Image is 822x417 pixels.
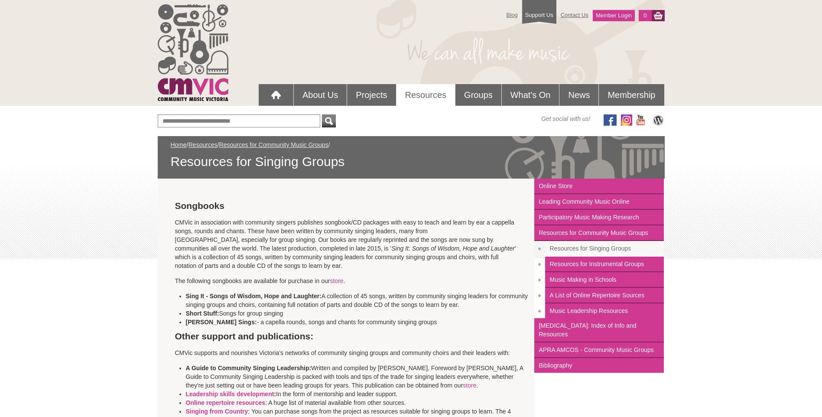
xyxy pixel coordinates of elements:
[186,293,322,300] strong: Sing It - Songs of Wisdom, Hope and Laughter:
[593,10,635,21] a: Member Login
[639,10,651,21] a: 0
[186,364,528,390] li: Written and compiled by [PERSON_NAME], Foreword by [PERSON_NAME], A Guide to Community Singing Le...
[175,277,517,285] p: The following songbooks are available for purchase in our .
[186,310,219,317] strong: Short Stuff:
[534,225,664,241] a: Resources for Community Music Groups
[186,309,528,318] li: Songs for group singing
[502,7,522,23] a: Blog
[545,303,664,318] a: Music Leadership Resources
[171,153,652,170] span: Resources for Singing Groups
[186,408,248,415] a: Singing from Country
[186,391,274,397] a: Leadership skills development
[219,141,328,148] a: Resources for Community Music Groups
[534,179,664,194] a: Online Store
[652,114,665,126] img: CMVic Blog
[621,114,632,126] img: icon-instagram.png
[541,114,591,123] span: Get social with us!
[186,319,257,326] strong: [PERSON_NAME] Sings:
[186,391,276,397] strong: :
[463,382,476,389] a: store
[534,318,664,342] a: [MEDICAL_DATA]: Index of Info and Resources
[534,342,664,358] a: APRA AMCOS - Community Music Groups
[186,399,266,406] a: Online repertoire resources
[186,292,528,309] li: A collection of 45 songs, written by community singing leaders for community singing groups and c...
[455,84,501,106] a: Groups
[559,84,598,106] a: News
[534,210,664,225] a: Participatory Music Making Research
[175,292,517,342] h3: Other support and publications:
[330,277,344,284] a: store
[545,257,664,272] a: Resources for Instrumental Groups
[391,245,515,252] em: Sing It: Songs of Wisdom, Hope and Laughter
[534,358,664,373] a: Bibliography
[396,84,455,106] a: Resources
[545,241,664,257] a: Resources for Singing Groups
[556,7,593,23] a: Contact Us
[347,84,396,106] a: Projects
[175,349,517,357] p: CMVic supports and nourishes Victoria’s networks of community singing groups and community choirs...
[158,4,228,101] img: cmvic_logo.png
[188,141,218,148] a: Resources
[294,84,347,106] a: About Us
[599,84,664,106] a: Membership
[545,288,664,303] a: A List of Online Repertoire Sources
[175,218,517,270] p: CMVic in association with community singers publishes songbook/CD packages with easy to teach and...
[186,398,528,407] li: : A huge list of material available from other sources.
[545,272,664,288] a: Music Making in Schools
[502,84,559,106] a: What's On
[186,390,528,398] li: In the form of mentorship and leader support.
[175,200,517,212] h3: Songbooks
[171,140,652,170] div: / / /
[186,318,528,326] li: - a capella rounds, songs and chants for community singing groups
[186,365,312,371] strong: A Guide to Community Singing Leadership:
[171,141,187,148] a: Home
[534,194,664,210] a: Leading Community Music Online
